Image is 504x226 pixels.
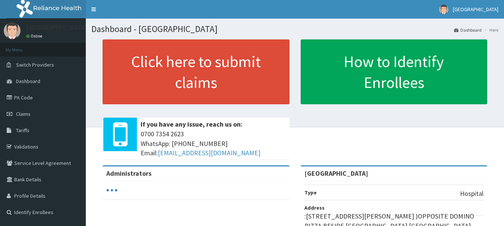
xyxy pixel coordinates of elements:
a: [EMAIL_ADDRESS][DOMAIN_NAME] [158,149,260,157]
span: [GEOGRAPHIC_DATA] [453,6,498,13]
a: Online [26,34,44,39]
span: 0700 7354 2623 WhatsApp: [PHONE_NUMBER] Email: [141,129,286,158]
a: Click here to submit claims [103,39,289,104]
svg: audio-loading [106,185,118,196]
span: Claims [16,111,31,117]
b: Type [304,189,317,196]
h1: Dashboard - [GEOGRAPHIC_DATA] [91,24,498,34]
p: [GEOGRAPHIC_DATA] [26,24,88,31]
p: Hospital [460,189,483,198]
span: Dashboard [16,78,40,85]
b: Administrators [106,169,151,178]
b: If you have any issue, reach us on: [141,120,242,128]
img: User Image [4,22,21,39]
strong: [GEOGRAPHIC_DATA] [304,169,368,178]
a: How to Identify Enrollees [301,39,488,104]
b: Address [304,204,325,211]
a: Dashboard [454,27,482,33]
span: Switch Providers [16,61,54,68]
img: User Image [439,5,448,14]
li: Here [482,27,498,33]
span: Tariffs [16,127,29,134]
